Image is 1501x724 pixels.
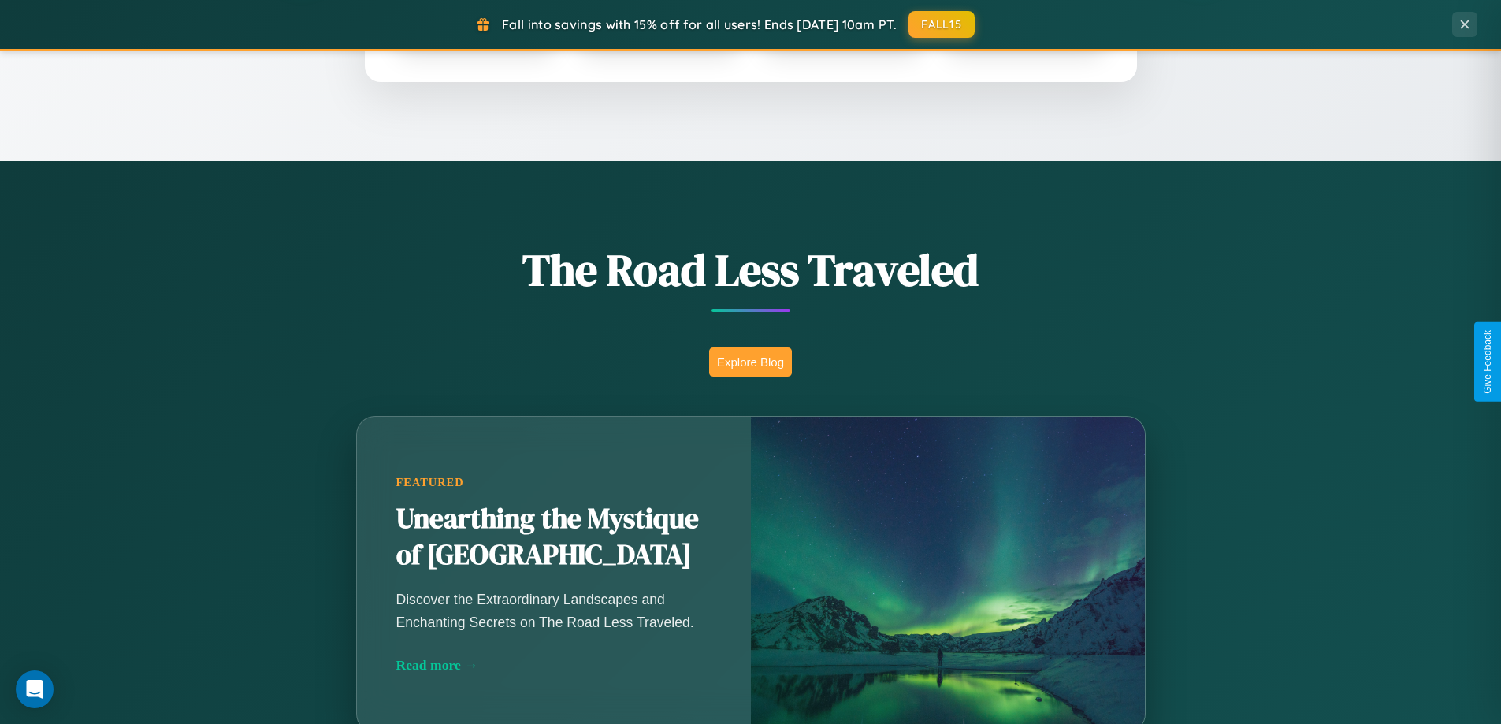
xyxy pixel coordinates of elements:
button: FALL15 [908,11,975,38]
span: Fall into savings with 15% off for all users! Ends [DATE] 10am PT. [502,17,897,32]
div: Open Intercom Messenger [16,670,54,708]
p: Discover the Extraordinary Landscapes and Enchanting Secrets on The Road Less Traveled. [396,588,711,633]
h2: Unearthing the Mystique of [GEOGRAPHIC_DATA] [396,501,711,574]
div: Read more → [396,657,711,674]
h1: The Road Less Traveled [278,239,1224,300]
div: Give Feedback [1482,330,1493,394]
button: Explore Blog [709,347,792,377]
div: Featured [396,476,711,489]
